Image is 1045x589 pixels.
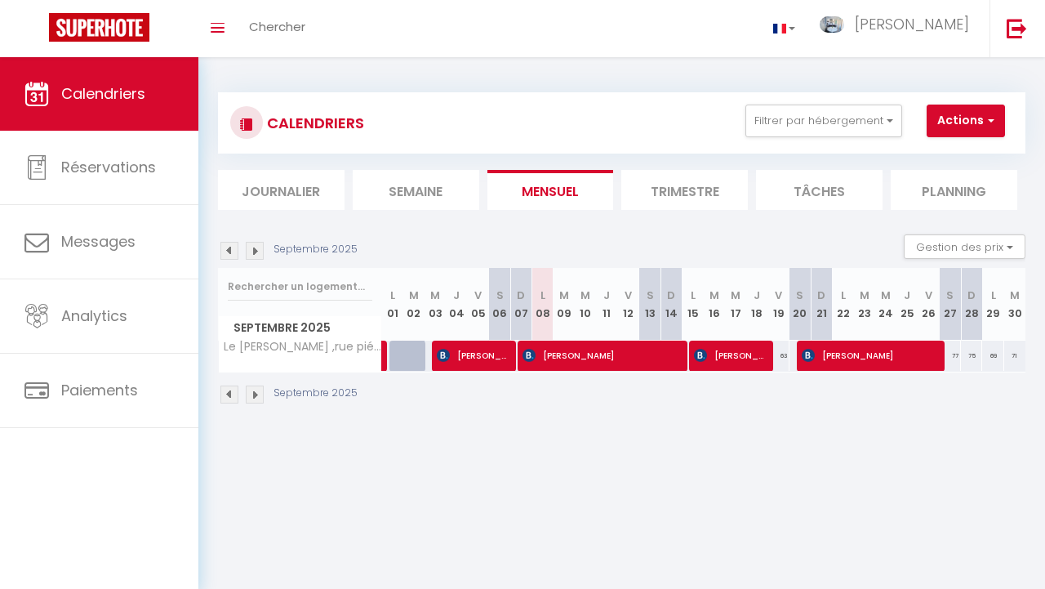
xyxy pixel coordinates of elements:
th: 16 [704,268,725,341]
th: 22 [832,268,853,341]
th: 26 [918,268,940,341]
abbr: V [474,288,482,303]
li: Tâches [756,170,883,210]
th: 25 [896,268,918,341]
th: 21 [811,268,832,341]
th: 06 [489,268,510,341]
abbr: M [409,288,419,303]
th: 09 [554,268,575,341]
th: 28 [961,268,982,341]
abbr: S [796,288,803,303]
span: [PERSON_NAME] [437,340,508,371]
div: 77 [940,341,961,371]
abbr: J [603,288,610,303]
input: Rechercher un logement... [228,272,372,301]
th: 12 [618,268,639,341]
span: Septembre 2025 [219,316,381,340]
abbr: S [946,288,954,303]
abbr: M [559,288,569,303]
abbr: J [453,288,460,303]
abbr: S [496,288,504,303]
p: Septembre 2025 [273,242,358,257]
li: Journalier [218,170,345,210]
th: 27 [940,268,961,341]
div: 71 [1004,341,1025,371]
span: [PERSON_NAME] [802,340,936,371]
th: 02 [403,268,425,341]
p: Septembre 2025 [273,386,358,401]
button: Gestion des prix [904,234,1025,259]
th: 01 [382,268,403,341]
th: 14 [660,268,682,341]
div: 63 [768,341,789,371]
abbr: L [390,288,395,303]
abbr: M [731,288,740,303]
span: Messages [61,231,136,252]
abbr: S [647,288,654,303]
th: 04 [446,268,467,341]
span: [PERSON_NAME] [855,14,969,34]
abbr: V [925,288,932,303]
th: 08 [531,268,553,341]
abbr: D [817,288,825,303]
th: 07 [510,268,531,341]
abbr: L [841,288,846,303]
abbr: M [709,288,719,303]
abbr: M [881,288,891,303]
span: Paiements [61,380,138,400]
abbr: J [904,288,910,303]
span: Réservations [61,157,156,177]
span: [PERSON_NAME] [522,340,678,371]
th: 24 [875,268,896,341]
span: Le [PERSON_NAME] ,rue piétonne vivante [221,341,385,353]
img: logout [1007,18,1027,38]
li: Planning [891,170,1017,210]
th: 17 [725,268,746,341]
span: Analytics [61,306,127,326]
th: 05 [468,268,489,341]
li: Mensuel [487,170,614,210]
th: 30 [1004,268,1025,341]
abbr: L [991,288,996,303]
span: Calendriers [61,83,145,104]
th: 23 [854,268,875,341]
abbr: L [691,288,696,303]
th: 19 [768,268,789,341]
abbr: M [430,288,440,303]
span: [PERSON_NAME] [694,340,765,371]
abbr: D [967,288,976,303]
li: Semaine [353,170,479,210]
abbr: D [517,288,525,303]
div: 69 [982,341,1003,371]
abbr: D [667,288,675,303]
img: Super Booking [49,13,149,42]
button: Actions [927,105,1005,137]
li: Trimestre [621,170,748,210]
th: 13 [639,268,660,341]
img: ... [820,16,844,33]
abbr: V [625,288,632,303]
abbr: L [540,288,545,303]
abbr: M [860,288,869,303]
button: Filtrer par hébergement [745,105,902,137]
abbr: V [775,288,782,303]
abbr: M [1010,288,1020,303]
th: 20 [789,268,811,341]
th: 11 [596,268,617,341]
abbr: M [580,288,590,303]
div: 75 [961,341,982,371]
span: Chercher [249,18,305,35]
th: 29 [982,268,1003,341]
th: 03 [425,268,446,341]
th: 10 [575,268,596,341]
h3: CALENDRIERS [263,105,364,141]
th: 15 [682,268,703,341]
th: 18 [746,268,767,341]
abbr: J [754,288,760,303]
